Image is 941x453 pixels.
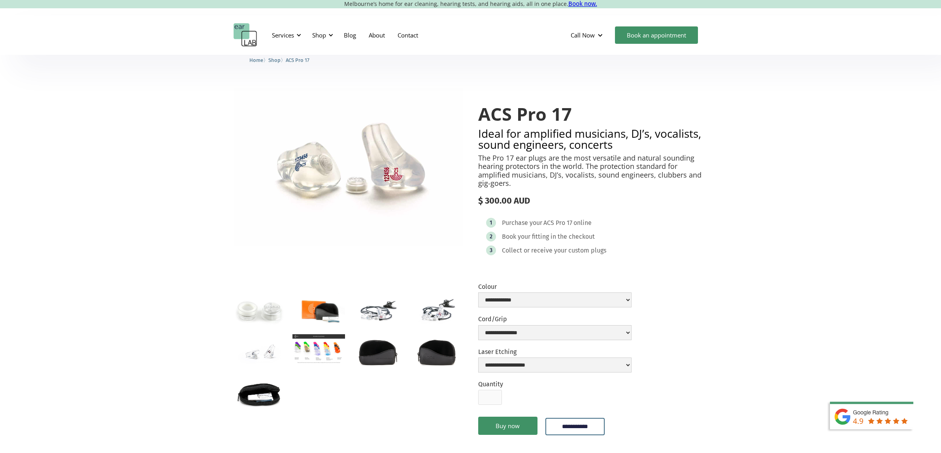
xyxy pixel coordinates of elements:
span: Home [249,57,263,63]
div: Shop [307,23,336,47]
a: Home [249,56,263,64]
a: open lightbox [234,88,463,246]
a: Shop [268,56,281,64]
a: Buy now [478,417,537,435]
span: Shop [268,57,281,63]
a: open lightbox [292,334,345,364]
div: Call Now [564,23,611,47]
a: open lightbox [410,334,463,369]
div: Collect or receive your custom plugs [502,247,606,255]
a: Contact [391,24,424,47]
h2: Ideal for amplified musicians, DJ’s, vocalists, sound engineers, concerts [478,128,708,150]
a: About [362,24,391,47]
li: 〉 [249,56,268,64]
div: Call Now [571,31,595,39]
div: 1 [490,220,492,226]
a: ACS Pro 17 [286,56,309,64]
a: home [234,23,257,47]
label: Quantity [478,380,503,388]
a: open lightbox [234,293,286,328]
a: open lightbox [292,293,345,328]
div: 2 [490,234,492,240]
div: Purchase your [502,219,542,227]
div: Shop [312,31,326,39]
a: open lightbox [234,334,286,369]
label: Laser Etching [478,348,632,356]
img: ACS Pro 17 [234,88,463,246]
div: Services [267,23,304,47]
div: online [573,219,592,227]
label: Cord/Grip [478,315,632,323]
li: 〉 [268,56,286,64]
div: Book your fitting in the checkout [502,233,595,241]
div: ACS Pro 17 [543,219,572,227]
div: $ 300.00 AUD [478,196,708,206]
p: The Pro 17 ear plugs are the most versatile and natural sounding hearing protectors in the world.... [478,154,708,188]
h1: ACS Pro 17 [478,104,708,124]
a: open lightbox [234,375,286,410]
a: open lightbox [410,293,463,328]
a: Blog [338,24,362,47]
label: Colour [478,283,632,290]
a: open lightbox [351,293,404,328]
div: Services [272,31,294,39]
a: Book an appointment [615,26,698,44]
div: 3 [490,247,492,253]
span: ACS Pro 17 [286,57,309,63]
a: open lightbox [351,334,404,369]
